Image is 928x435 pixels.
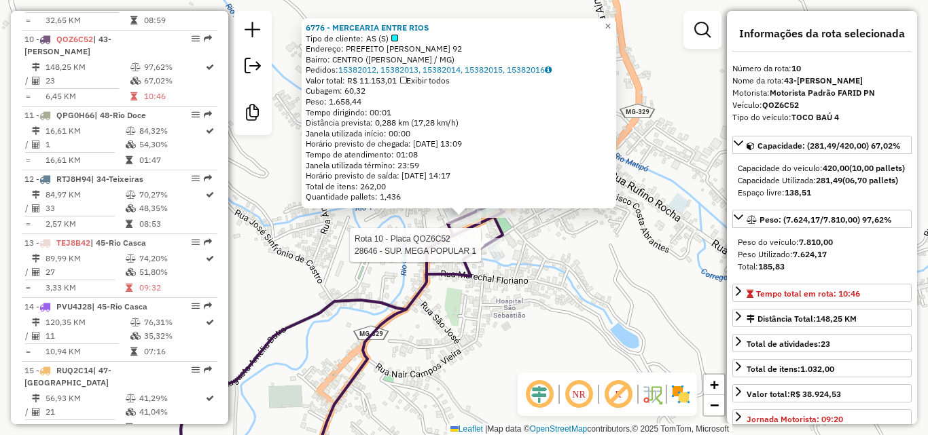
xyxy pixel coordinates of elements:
[56,34,93,44] span: QOZ6C52
[32,63,40,71] i: Distância Total
[130,77,141,85] i: % de utilização da cubagem
[732,157,912,204] div: Capacidade: (281,49/420,00) 67,02%
[747,313,857,325] div: Distância Total:
[732,284,912,302] a: Tempo total em rota: 10:46
[710,396,719,413] span: −
[306,181,612,192] div: Total de itens: 262,00
[32,268,40,276] i: Total de Atividades
[24,238,146,248] span: 13 -
[306,64,612,75] div: Pedidos:
[143,345,204,358] td: 07:16
[306,22,612,202] div: Tempo de atendimento: 01:08
[306,117,612,128] div: Distância prevista: 0,288 km (17,28 km/h)
[204,111,212,119] em: Rota exportada
[823,163,849,173] strong: 420,00
[816,175,842,185] strong: 281,49
[732,87,912,99] div: Motorista:
[45,90,130,103] td: 6,45 KM
[192,366,200,374] em: Opções
[306,138,612,149] div: Horário previsto de chegada: [DATE] 13:09
[139,153,204,167] td: 01:47
[45,217,125,231] td: 2,57 KM
[24,110,146,120] span: 11 -
[842,175,898,185] strong: (06,70 pallets)
[738,162,906,174] div: Capacidade do veículo:
[785,187,811,197] strong: 138,51
[24,217,31,231] td: =
[91,174,143,184] span: | 34-Teixeiras
[790,389,841,399] strong: R$ 38.924,53
[799,237,833,247] strong: 7.810,00
[143,14,204,27] td: 08:59
[143,60,204,74] td: 97,62%
[45,252,125,265] td: 89,99 KM
[139,124,204,138] td: 84,32%
[126,220,132,228] i: Tempo total em rota
[306,75,612,86] div: Valor total: R$ 11.153,01
[758,261,785,271] strong: 185,83
[139,281,204,295] td: 09:32
[791,63,801,73] strong: 10
[710,376,719,393] span: +
[130,347,137,356] i: Tempo total em rota
[56,110,94,120] span: QPG0H66
[239,52,266,83] a: Exportar sessão
[139,421,204,434] td: 05:33
[756,288,860,299] span: Tempo total em rota: 10:46
[204,174,212,183] em: Rota exportada
[45,202,125,215] td: 33
[126,254,136,263] i: % de utilização do peso
[306,43,612,54] div: Endereço: PREFEITO [PERSON_NAME] 92
[139,392,204,405] td: 41,29%
[530,424,588,434] a: OpenStreetMap
[602,378,635,411] span: Exibir rótulo
[306,54,612,65] div: Bairro: CENTRO ([PERSON_NAME] / MG)
[45,281,125,295] td: 3,33 KM
[306,86,612,96] div: Cubagem: 60,32
[56,365,93,375] span: RUQ2C14
[130,332,141,340] i: % de utilização da cubagem
[126,284,132,292] i: Tempo total em rota
[747,339,830,349] span: Total de atividades:
[143,90,204,103] td: 10:46
[45,392,125,405] td: 56,93 KM
[738,248,906,261] div: Peso Utilizado:
[139,202,204,215] td: 48,35%
[600,18,616,35] a: Close popup
[204,302,212,310] em: Rota exportada
[732,231,912,278] div: Peso: (7.624,17/7.810,00) 97,62%
[757,140,901,151] span: Capacidade: (281,49/420,00) 67,02%
[206,63,214,71] i: Rota otimizada
[24,421,31,434] td: =
[206,254,214,263] i: Rota otimizada
[32,127,40,135] i: Distância Total
[306,107,612,118] div: Tempo dirigindo: 00:01
[800,364,834,374] strong: 1.032,00
[92,301,147,311] span: | 45-Rio Casca
[523,378,556,411] span: Ocultar deslocamento
[45,421,125,434] td: 2,71 KM
[821,339,830,349] strong: 23
[738,187,906,199] div: Espaço livre:
[447,423,732,435] div: Map data © contributors,© 2025 TomTom, Microsoft
[45,60,130,74] td: 148,25 KM
[32,191,40,199] i: Distância Total
[338,64,552,75] a: 15382012, 15382013, 15382014, 15382015, 15382016
[45,405,125,419] td: 21
[126,204,136,212] i: % de utilização da cubagem
[762,100,799,110] strong: QOZ6C52
[139,265,204,279] td: 51,80%
[306,191,612,202] div: Quantidade pallets: 1,436
[45,188,125,202] td: 84,97 KM
[45,316,130,329] td: 120,35 KM
[738,237,833,247] span: Peso do veículo:
[641,383,663,405] img: Fluxo de ruas
[32,204,40,212] i: Total de Atividades
[732,111,912,124] div: Tipo do veículo:
[90,238,146,248] span: | 45-Rio Casca
[192,35,200,43] em: Opções
[206,394,214,402] i: Rota otimizada
[130,63,141,71] i: % de utilização do peso
[732,309,912,327] a: Distância Total:148,25 KM
[143,316,204,329] td: 76,31%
